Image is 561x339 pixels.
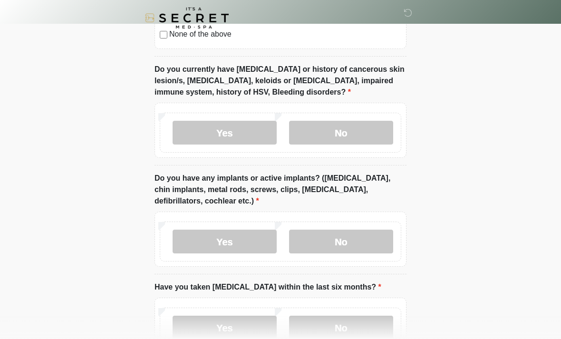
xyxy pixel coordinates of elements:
[173,121,277,145] label: Yes
[289,230,393,253] label: No
[289,121,393,145] label: No
[155,173,406,207] label: Do you have any implants or active implants? ([MEDICAL_DATA], chin implants, metal rods, screws, ...
[145,7,229,29] img: It's A Secret Med Spa Logo
[173,230,277,253] label: Yes
[155,64,406,98] label: Do you currently have [MEDICAL_DATA] or history of cancerous skin lesion/s, [MEDICAL_DATA], keloi...
[155,281,381,293] label: Have you taken [MEDICAL_DATA] within the last six months?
